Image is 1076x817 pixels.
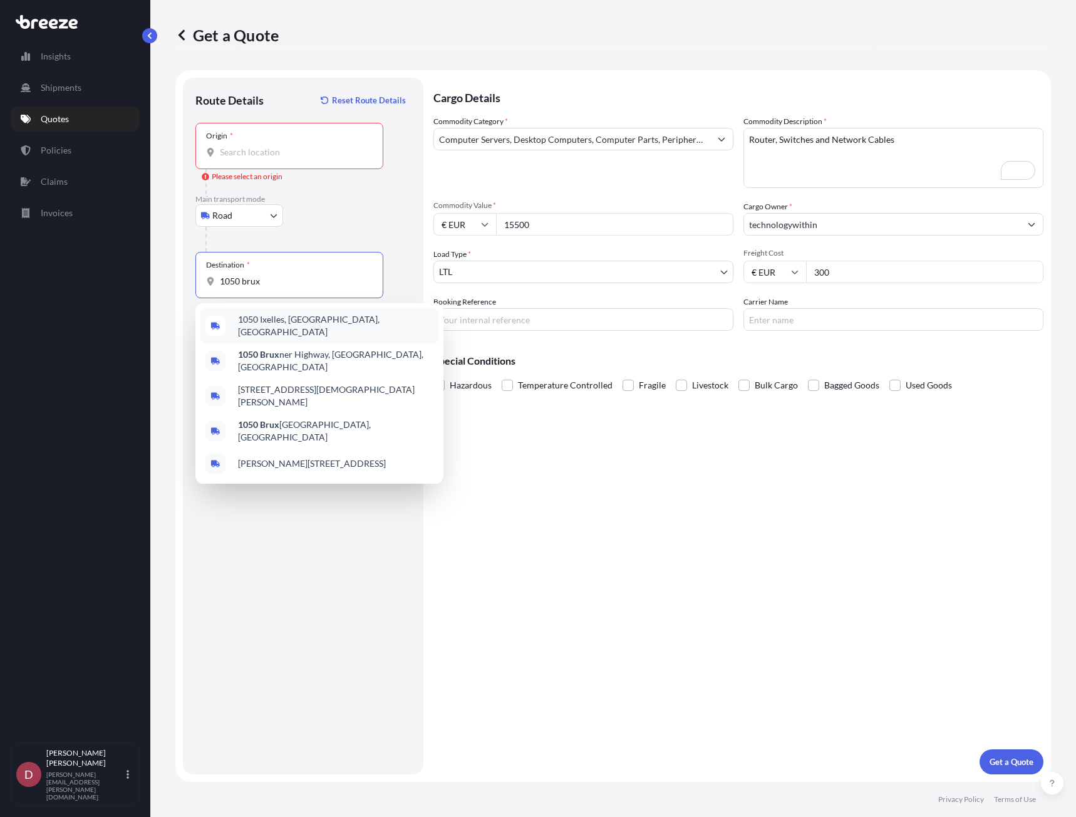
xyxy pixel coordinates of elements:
[743,308,1043,331] input: Enter name
[195,194,411,204] p: Main transport mode
[906,376,952,395] span: Used Goods
[824,376,879,395] span: Bagged Goods
[41,175,68,188] p: Claims
[433,248,471,261] span: Load Type
[743,248,1043,258] span: Freight Cost
[175,25,279,45] p: Get a Quote
[990,756,1033,768] p: Get a Quote
[206,260,250,270] div: Destination
[743,115,827,128] label: Commodity Description
[238,457,386,470] span: [PERSON_NAME][STREET_ADDRESS]
[434,128,710,150] input: Select a commodity type
[46,748,124,768] p: [PERSON_NAME] [PERSON_NAME]
[433,200,733,211] span: Commodity Value
[206,131,233,141] div: Origin
[220,146,368,159] input: Origin
[433,356,1043,366] p: Special Conditions
[806,261,1043,283] input: Enter amount
[41,207,73,219] p: Invoices
[41,113,69,125] p: Quotes
[46,771,124,801] p: [PERSON_NAME][EMAIL_ADDRESS][PERSON_NAME][DOMAIN_NAME]
[518,376,613,395] span: Temperature Controlled
[743,200,792,213] label: Cargo Owner
[195,93,264,108] p: Route Details
[994,794,1036,804] p: Terms of Use
[41,81,81,94] p: Shipments
[238,349,279,360] b: 1050 Brux
[212,209,232,222] span: Road
[238,383,433,408] span: [STREET_ADDRESS][DEMOGRAPHIC_DATA][PERSON_NAME]
[220,275,368,288] input: Destination
[41,50,71,63] p: Insights
[496,213,733,236] input: Type amount
[450,376,492,395] span: Hazardous
[41,144,71,157] p: Policies
[1020,213,1043,236] button: Show suggestions
[938,794,984,804] p: Privacy Policy
[238,419,279,430] b: 1050 Brux
[195,204,283,227] button: Select transport
[332,94,406,107] p: Reset Route Details
[639,376,666,395] span: Fragile
[692,376,728,395] span: Livestock
[238,419,433,444] span: [GEOGRAPHIC_DATA], [GEOGRAPHIC_DATA]
[195,303,443,484] div: Show suggestions
[24,768,33,781] span: D
[238,348,433,373] span: ner Highway, [GEOGRAPHIC_DATA], [GEOGRAPHIC_DATA]
[433,78,1043,115] p: Cargo Details
[202,170,282,183] div: Please select an origin
[710,128,733,150] button: Show suggestions
[433,296,496,308] label: Booking Reference
[433,308,733,331] input: Your internal reference
[743,296,788,308] label: Carrier Name
[238,313,433,338] span: 1050 Ixelles, [GEOGRAPHIC_DATA], [GEOGRAPHIC_DATA]
[433,115,508,128] label: Commodity Category
[439,266,452,278] span: LTL
[755,376,798,395] span: Bulk Cargo
[744,213,1020,236] input: Full name
[743,128,1043,188] textarea: To enrich screen reader interactions, please activate Accessibility in Grammarly extension settings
